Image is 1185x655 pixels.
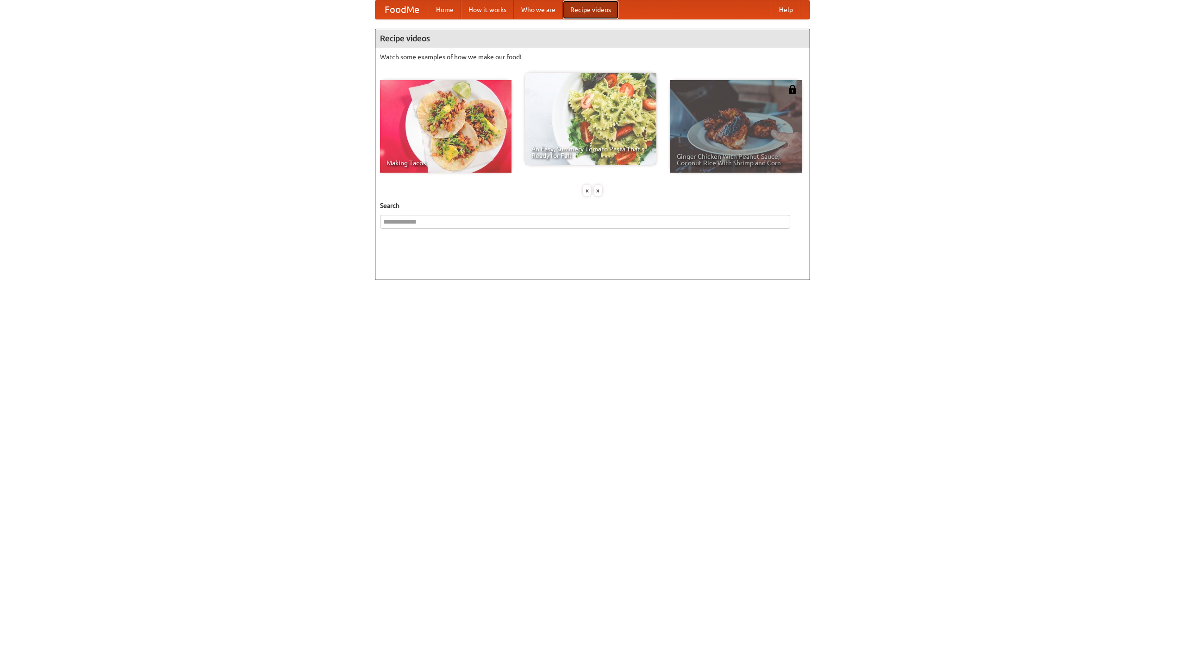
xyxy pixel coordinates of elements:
div: « [583,185,591,196]
img: 483408.png [788,85,797,94]
a: FoodMe [375,0,429,19]
a: How it works [461,0,514,19]
div: » [594,185,602,196]
span: An Easy, Summery Tomato Pasta That's Ready for Fall [531,146,650,159]
a: Help [772,0,800,19]
a: Home [429,0,461,19]
h5: Search [380,201,805,210]
a: Making Tacos [380,80,511,173]
a: Who we are [514,0,563,19]
span: Making Tacos [387,160,505,166]
h4: Recipe videos [375,29,810,48]
a: Recipe videos [563,0,618,19]
p: Watch some examples of how we make our food! [380,52,805,62]
a: An Easy, Summery Tomato Pasta That's Ready for Fall [525,73,656,165]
